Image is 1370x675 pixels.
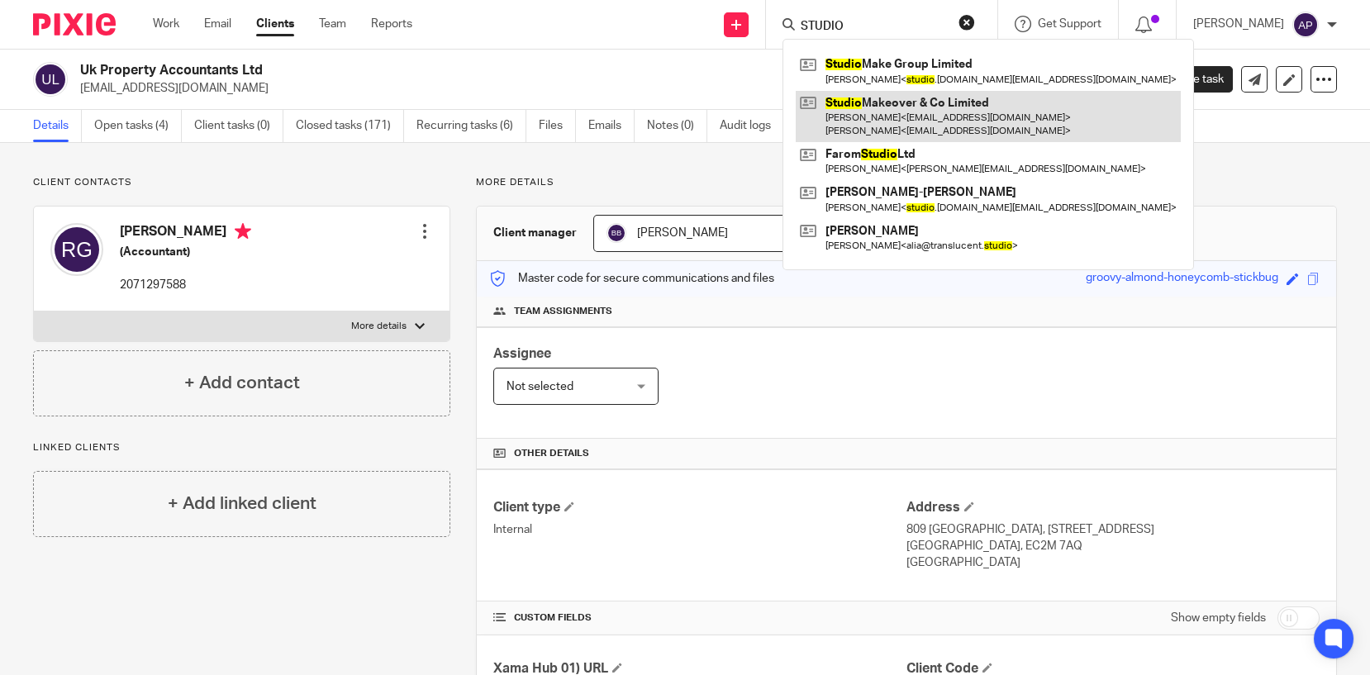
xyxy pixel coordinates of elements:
[493,225,577,241] h3: Client manager
[80,80,1112,97] p: [EMAIL_ADDRESS][DOMAIN_NAME]
[1292,12,1319,38] img: svg%3E
[588,110,635,142] a: Emails
[906,499,1320,516] h4: Address
[194,110,283,142] a: Client tasks (0)
[1171,610,1266,626] label: Show empty fields
[235,223,251,240] i: Primary
[607,223,626,243] img: svg%3E
[493,499,906,516] h4: Client type
[493,521,906,538] p: Internal
[204,16,231,32] a: Email
[50,223,103,276] img: svg%3E
[637,227,728,239] span: [PERSON_NAME]
[1038,18,1101,30] span: Get Support
[906,521,1320,538] p: 809 [GEOGRAPHIC_DATA], [STREET_ADDRESS]
[1193,16,1284,32] p: [PERSON_NAME]
[120,223,251,244] h4: [PERSON_NAME]
[416,110,526,142] a: Recurring tasks (6)
[296,110,404,142] a: Closed tasks (171)
[120,244,251,260] h5: (Accountant)
[514,305,612,318] span: Team assignments
[256,16,294,32] a: Clients
[184,370,300,396] h4: + Add contact
[906,554,1320,571] p: [GEOGRAPHIC_DATA]
[80,62,906,79] h2: Uk Property Accountants Ltd
[514,447,589,460] span: Other details
[33,441,450,454] p: Linked clients
[33,176,450,189] p: Client contacts
[720,110,783,142] a: Audit logs
[493,611,906,625] h4: CUSTOM FIELDS
[906,538,1320,554] p: [GEOGRAPHIC_DATA], EC2M 7AQ
[168,491,316,516] h4: + Add linked client
[351,320,407,333] p: More details
[507,381,573,392] span: Not selected
[33,110,82,142] a: Details
[153,16,179,32] a: Work
[1086,269,1278,288] div: groovy-almond-honeycomb-stickbug
[33,62,68,97] img: svg%3E
[476,176,1337,189] p: More details
[489,270,774,287] p: Master code for secure communications and files
[539,110,576,142] a: Files
[799,20,948,35] input: Search
[33,13,116,36] img: Pixie
[120,277,251,293] p: 2071297588
[371,16,412,32] a: Reports
[94,110,182,142] a: Open tasks (4)
[959,14,975,31] button: Clear
[319,16,346,32] a: Team
[647,110,707,142] a: Notes (0)
[493,347,551,360] span: Assignee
